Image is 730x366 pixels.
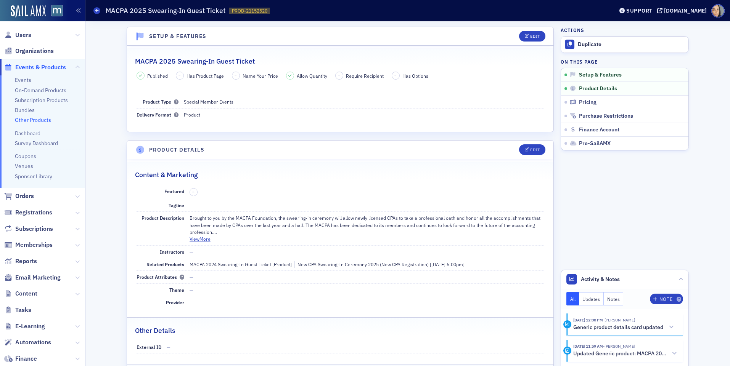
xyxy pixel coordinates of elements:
[4,47,54,55] a: Organizations
[15,173,52,180] a: Sponsor Library
[15,241,53,249] span: Memberships
[579,85,617,92] span: Product Details
[15,140,58,147] a: Survey Dashboard
[178,73,181,78] span: –
[190,214,544,235] p: Brought to you by the MACPA Foundation, the swearing-in ceremony will allow newly licensed CPAs t...
[146,261,184,267] span: Related Products
[519,31,545,42] button: Edit
[4,338,51,347] a: Automations
[190,287,193,293] span: —
[190,249,193,255] span: —
[657,8,709,13] button: [DOMAIN_NAME]
[164,188,184,194] span: Featured
[581,275,620,283] span: Activity & Notes
[149,146,204,154] h4: Product Details
[573,317,603,323] time: 7/17/2025 12:00 PM
[603,344,635,349] span: Dee Sullivan
[46,5,63,18] a: View Homepage
[135,326,175,336] h2: Other Details
[141,215,184,221] span: Product Description
[579,72,622,78] span: Setup & Features
[184,99,233,105] span: Special Member Events
[166,299,184,305] span: Provider
[530,148,540,152] div: Edit
[4,322,45,331] a: E-Learning
[4,257,37,265] a: Reports
[137,344,161,350] span: External ID
[604,292,624,305] button: Notes
[15,163,33,169] a: Venues
[659,297,672,301] div: Note
[15,338,51,347] span: Automations
[573,350,678,358] button: Updated Generic product: MACPA 2025 Swearing-In Guest Ticket
[573,350,669,357] h5: Updated Generic product: MACPA 2025 Swearing-In Guest Ticket
[561,37,688,53] button: Duplicate
[135,170,198,180] h2: Content & Marketing
[4,289,37,298] a: Content
[147,72,168,79] span: Published
[530,34,540,38] div: Edit
[192,189,195,195] span: –
[4,273,61,282] a: Email Marketing
[573,344,603,349] time: 7/17/2025 11:59 AM
[243,72,278,79] span: Name Your Price
[15,192,34,200] span: Orders
[4,192,34,200] a: Orders
[15,87,66,94] a: On-Demand Products
[566,292,579,305] button: All
[294,261,465,268] div: New CPA Swearing-In Ceremony 2025 (New CPA Registration) [[DATE] 6:00pm]
[15,47,54,55] span: Organizations
[711,4,725,18] span: Profile
[338,73,340,78] span: –
[190,261,292,268] div: MACPA 2024 Swearing-In Guest Ticket [Product]
[169,287,184,293] span: Theme
[149,32,206,40] h4: Setup & Features
[579,99,597,106] span: Pricing
[603,317,635,323] span: Dee Sullivan
[4,306,31,314] a: Tasks
[519,144,545,155] button: Edit
[15,97,68,104] a: Subscription Products
[15,153,36,160] a: Coupons
[15,208,52,217] span: Registrations
[15,289,37,298] span: Content
[187,72,224,79] span: Has Product Page
[15,130,40,137] a: Dashboard
[4,355,37,363] a: Finance
[15,257,37,265] span: Reports
[15,306,31,314] span: Tasks
[561,58,689,65] h4: On this page
[573,324,663,331] h5: Generic product details card updated
[190,299,193,305] span: —
[4,208,52,217] a: Registrations
[563,347,571,355] div: Activity
[167,344,170,350] span: —
[235,73,237,78] span: –
[106,6,225,15] h1: MACPA 2025 Swearing-In Guest Ticket
[579,113,633,120] span: Purchase Restrictions
[4,31,31,39] a: Users
[11,5,46,18] img: SailAMX
[346,72,384,79] span: Require Recipient
[561,27,584,34] h4: Actions
[15,355,37,363] span: Finance
[15,273,61,282] span: Email Marketing
[15,117,51,123] a: Other Products
[579,292,604,305] button: Updates
[578,41,685,48] div: Duplicate
[143,99,178,105] span: Product Type
[15,31,31,39] span: Users
[664,7,707,14] div: [DOMAIN_NAME]
[135,56,255,66] h2: MACPA 2025 Swearing-In Guest Ticket
[15,77,31,83] a: Events
[650,294,683,304] button: Note
[579,126,619,133] span: Finance Account
[15,225,53,233] span: Subscriptions
[579,140,611,147] span: Pre-SailAMX
[4,241,53,249] a: Memberships
[15,322,45,331] span: E-Learning
[402,72,428,79] span: Has Options
[169,202,184,208] span: Tagline
[626,7,653,14] div: Support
